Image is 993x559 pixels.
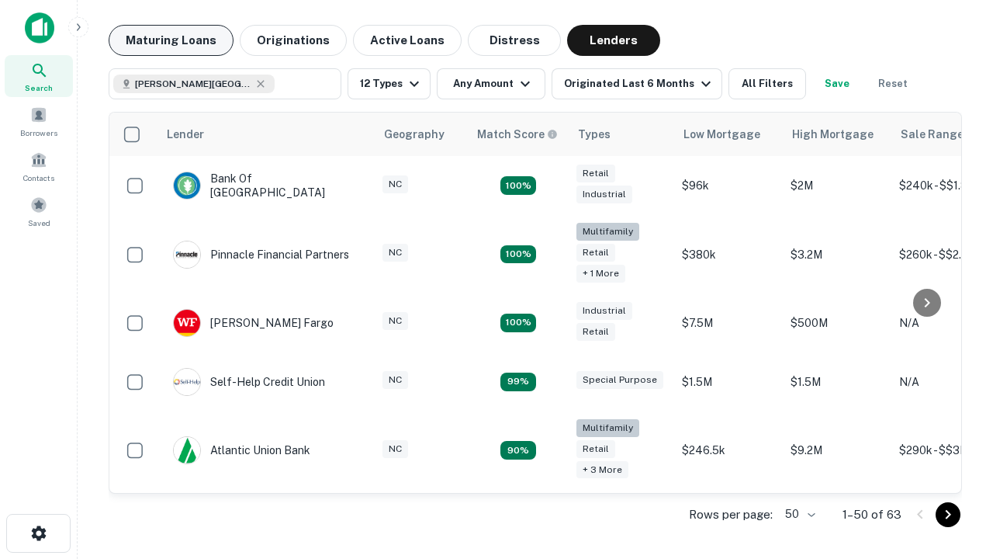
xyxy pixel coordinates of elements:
[382,244,408,262] div: NC
[240,25,347,56] button: Originations
[384,125,445,144] div: Geography
[567,25,660,56] button: Lenders
[576,265,625,283] div: + 1 more
[500,441,536,460] div: Matching Properties: 10, hasApolloMatch: undefined
[779,503,818,526] div: 50
[28,217,50,229] span: Saved
[812,68,862,99] button: Save your search to get updates of matches that match your search criteria.
[689,505,773,524] p: Rows per page:
[500,373,536,391] div: Matching Properties: 11, hasApolloMatch: undefined
[382,175,408,193] div: NC
[348,68,431,99] button: 12 Types
[728,68,806,99] button: All Filters
[174,369,200,395] img: picture
[437,68,545,99] button: Any Amount
[382,312,408,330] div: NC
[783,113,891,156] th: High Mortgage
[5,55,73,97] a: Search
[174,172,200,199] img: picture
[25,12,54,43] img: capitalize-icon.png
[783,411,891,490] td: $9.2M
[382,440,408,458] div: NC
[468,113,569,156] th: Capitalize uses an advanced AI algorithm to match your search with the best lender. The match sco...
[915,385,993,460] iframe: Chat Widget
[569,113,674,156] th: Types
[500,314,536,332] div: Matching Properties: 14, hasApolloMatch: undefined
[477,126,558,143] div: Capitalize uses an advanced AI algorithm to match your search with the best lender. The match sco...
[936,502,960,527] button: Go to next page
[576,371,663,389] div: Special Purpose
[500,245,536,264] div: Matching Properties: 20, hasApolloMatch: undefined
[576,302,632,320] div: Industrial
[683,125,760,144] div: Low Mortgage
[842,505,901,524] p: 1–50 of 63
[674,352,783,411] td: $1.5M
[576,461,628,479] div: + 3 more
[576,440,615,458] div: Retail
[674,293,783,352] td: $7.5M
[792,125,874,144] div: High Mortgage
[576,165,615,182] div: Retail
[173,172,359,200] div: Bank Of [GEOGRAPHIC_DATA]
[500,176,536,195] div: Matching Properties: 15, hasApolloMatch: undefined
[167,125,204,144] div: Lender
[674,411,783,490] td: $246.5k
[353,25,462,56] button: Active Loans
[552,68,722,99] button: Originated Last 6 Months
[5,100,73,142] a: Borrowers
[576,419,639,437] div: Multifamily
[468,25,561,56] button: Distress
[157,113,375,156] th: Lender
[901,125,964,144] div: Sale Range
[174,241,200,268] img: picture
[477,126,555,143] h6: Match Score
[5,145,73,187] a: Contacts
[576,323,615,341] div: Retail
[783,215,891,293] td: $3.2M
[783,293,891,352] td: $500M
[576,186,632,203] div: Industrial
[783,156,891,215] td: $2M
[576,244,615,262] div: Retail
[25,82,53,94] span: Search
[578,125,611,144] div: Types
[674,215,783,293] td: $380k
[109,25,234,56] button: Maturing Loans
[173,309,334,337] div: [PERSON_NAME] Fargo
[674,113,783,156] th: Low Mortgage
[576,223,639,241] div: Multifamily
[375,113,468,156] th: Geography
[173,436,310,464] div: Atlantic Union Bank
[382,371,408,389] div: NC
[135,77,251,91] span: [PERSON_NAME][GEOGRAPHIC_DATA], [GEOGRAPHIC_DATA]
[783,352,891,411] td: $1.5M
[174,310,200,336] img: picture
[23,172,54,184] span: Contacts
[173,368,325,396] div: Self-help Credit Union
[674,156,783,215] td: $96k
[174,437,200,464] img: picture
[868,68,918,99] button: Reset
[5,190,73,232] a: Saved
[20,127,57,139] span: Borrowers
[173,241,349,269] div: Pinnacle Financial Partners
[564,75,715,93] div: Originated Last 6 Months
